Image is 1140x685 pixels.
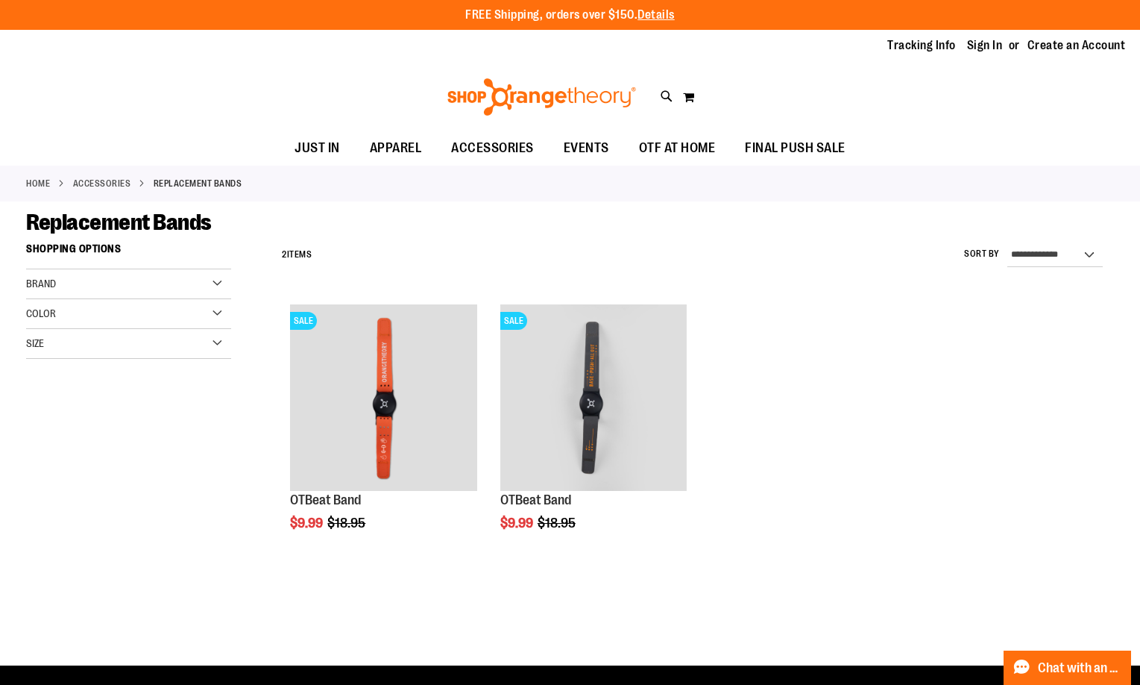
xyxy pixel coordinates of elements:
a: Details [637,8,675,22]
img: Shop Orangetheory [445,78,638,116]
a: JUST IN [280,131,355,166]
img: OTBeat Band [500,304,687,491]
span: $9.99 [500,516,535,531]
span: Replacement Bands [26,210,212,235]
strong: Replacement Bands [154,177,242,190]
span: ACCESSORIES [451,131,534,165]
a: OTBeat Band [500,492,571,507]
p: FREE Shipping, orders over $150. [465,7,675,24]
a: OTBeat Band [290,492,361,507]
a: OTBeat BandSALE [500,304,687,493]
a: OTF AT HOME [624,131,731,166]
strong: Shopping Options [26,236,231,269]
button: Chat with an Expert [1004,651,1132,685]
a: Create an Account [1027,37,1126,54]
a: ACCESSORIES [436,131,549,165]
span: Color [26,307,56,319]
span: $18.95 [538,516,578,531]
a: ACCESSORIES [73,177,131,190]
a: Tracking Info [887,37,956,54]
span: 2 [282,249,287,260]
label: Sort By [964,248,1000,260]
span: $18.95 [327,516,368,531]
span: OTF AT HOME [639,131,716,165]
span: APPAREL [370,131,422,165]
span: SALE [500,312,527,330]
h2: Items [282,243,312,266]
div: product [283,297,484,569]
a: Home [26,177,50,190]
a: Sign In [967,37,1003,54]
span: SALE [290,312,317,330]
span: Size [26,337,44,349]
span: EVENTS [564,131,609,165]
span: FINAL PUSH SALE [745,131,845,165]
a: EVENTS [549,131,624,166]
a: APPAREL [355,131,437,166]
span: $9.99 [290,516,325,531]
div: product [493,297,694,569]
span: JUST IN [295,131,340,165]
span: Chat with an Expert [1038,661,1122,675]
img: OTBeat Band [290,304,476,491]
span: Brand [26,278,56,290]
a: FINAL PUSH SALE [730,131,860,166]
a: OTBeat BandSALE [290,304,476,493]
